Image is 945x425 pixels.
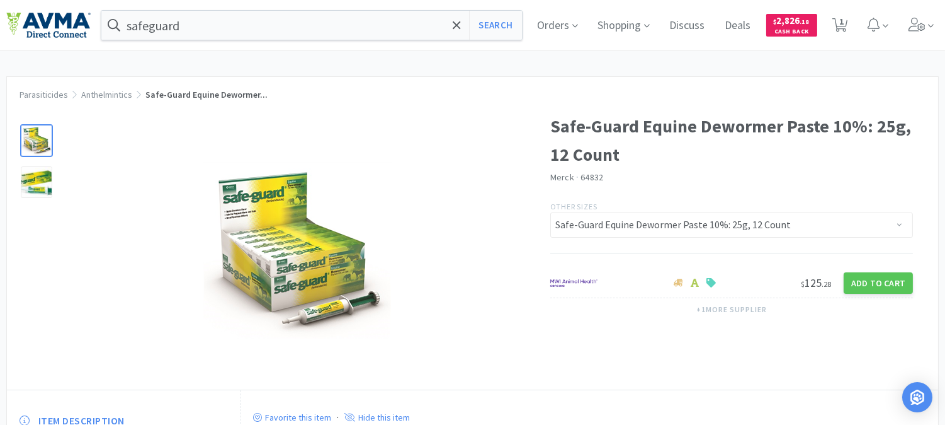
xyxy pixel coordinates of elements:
span: Cash Back [774,28,810,37]
h1: Safe-Guard Equine Dewormer Paste 10%: 25g, 12 Count [550,112,913,169]
a: Discuss [665,20,710,32]
span: 64832 [580,172,603,183]
span: · [576,172,579,183]
span: 125 [801,276,831,290]
p: Other Sizes [550,201,913,212]
div: Open Intercom Messenger [902,382,932,412]
a: Deals [720,20,756,32]
img: e4e33dab9f054f5782a47901c742baa9_102.png [6,12,91,38]
a: $2,826.18Cash Back [766,8,817,42]
a: Merck [550,172,574,183]
a: Parasiticides [20,89,68,100]
button: Search [469,11,521,40]
span: . 28 [822,279,831,289]
img: f6b2451649754179b5b4e0c70c3f7cb0_2.png [550,274,597,293]
a: 1 [827,21,853,33]
a: Anthelmintics [81,89,132,100]
span: Safe-Guard Equine Dewormer... [145,89,268,100]
span: $ [801,279,805,289]
p: Hide this item [355,412,410,423]
img: d6b5913f1aca4a75adf67540f5a2ad35_115683.png [203,162,392,340]
span: . 18 [800,18,810,26]
span: $ [774,18,777,26]
span: 2,826 [774,15,810,26]
button: Add to Cart [844,272,913,294]
input: Search by item, sku, manufacturer, ingredient, size... [101,11,522,40]
button: +1more supplier [690,301,772,318]
p: Favorite this item [262,412,331,423]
